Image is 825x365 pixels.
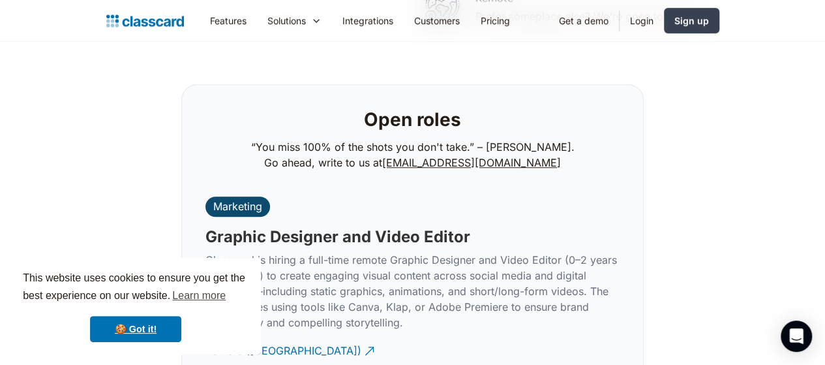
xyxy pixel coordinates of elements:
a: dismiss cookie message [90,316,181,342]
div: Solutions [267,14,306,27]
div: Sign up [674,14,709,27]
h3: Graphic Designer and Video Editor [205,227,470,247]
a: [EMAIL_ADDRESS][DOMAIN_NAME] [382,156,561,169]
a: Sign up [664,8,719,33]
div: Remote ([GEOGRAPHIC_DATA]) [205,333,361,358]
a: Integrations [332,6,404,35]
span: This website uses cookies to ensure you get the best experience on our website. [23,270,248,306]
a: Features [200,6,257,35]
a: Pricing [470,6,520,35]
p: Classcard is hiring a full-time remote Graphic Designer and Video Editor (0–2 years experience) t... [205,252,620,330]
h2: Open roles [364,108,461,131]
a: Get a demo [548,6,619,35]
div: Marketing [213,200,262,213]
a: learn more about cookies [170,286,228,306]
a: Customers [404,6,470,35]
a: home [106,12,184,30]
div: Open Intercom Messenger [781,321,812,352]
div: Solutions [257,6,332,35]
p: “You miss 100% of the shots you don't take.” – [PERSON_NAME]. Go ahead, write to us at [251,139,575,170]
a: Login [620,6,664,35]
div: cookieconsent [10,258,261,355]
